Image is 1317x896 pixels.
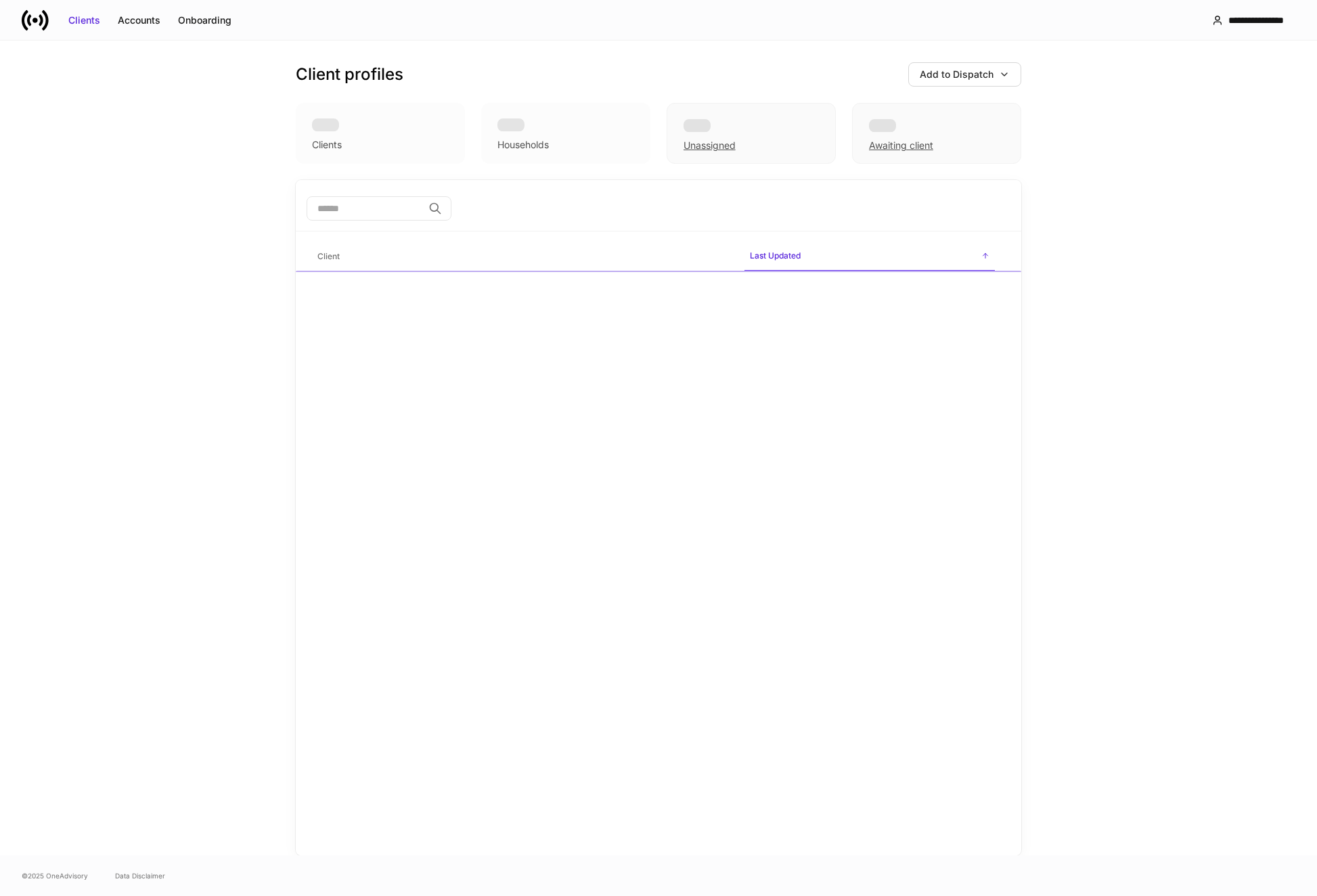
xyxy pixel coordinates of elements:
div: Unassigned [684,139,736,152]
h6: Client [317,250,340,263]
div: Accounts [118,14,160,27]
h3: Client profiles [296,64,403,85]
div: Households [497,138,549,152]
button: Accounts [109,9,169,31]
span: Client [312,243,734,271]
div: Awaiting client [869,139,933,152]
div: Clients [68,14,100,27]
button: Add to Dispatch [908,62,1021,87]
div: Onboarding [178,14,231,27]
h6: Last Updated [750,249,801,262]
span: Last Updated [744,242,995,271]
div: Awaiting client [852,103,1021,164]
a: Data Disclaimer [115,870,165,881]
span: © 2025 OneAdvisory [22,870,88,881]
button: Onboarding [169,9,240,31]
div: Unassigned [667,103,836,164]
div: Add to Dispatch [920,68,994,81]
button: Clients [60,9,109,31]
div: Clients [312,138,342,152]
